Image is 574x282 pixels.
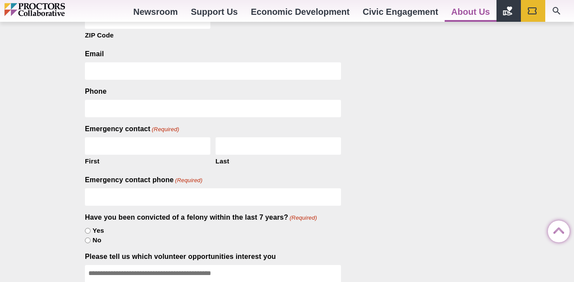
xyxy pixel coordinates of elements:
a: Back to Top [548,221,565,238]
label: Emergency contact phone [85,175,203,185]
span: (Required) [151,126,179,133]
label: Email [85,49,104,59]
label: Please tell us which volunteer opportunities interest you [85,252,276,262]
label: Phone [85,87,107,96]
legend: Have you been convicted of a felony within the last 7 years? [85,213,317,222]
span: (Required) [289,214,317,222]
img: Proctors logo [4,3,102,16]
label: No [93,236,101,245]
label: Yes [93,226,104,235]
label: First [85,155,210,166]
label: Last [216,155,341,166]
legend: Emergency contact [85,124,179,134]
span: (Required) [174,177,203,184]
label: ZIP Code [85,29,210,40]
